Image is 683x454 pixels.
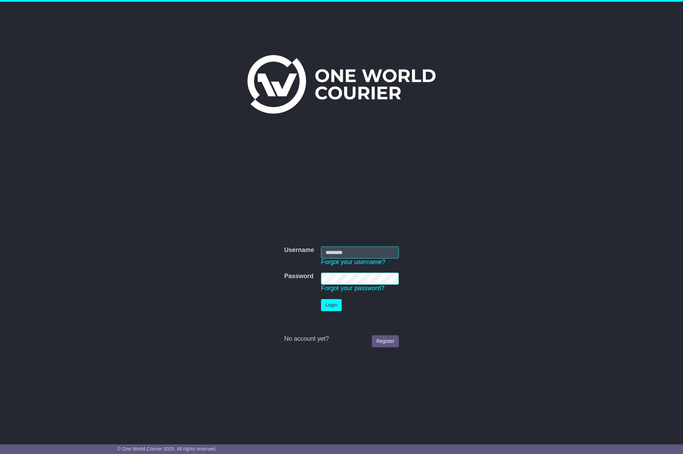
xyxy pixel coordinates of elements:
[372,335,399,347] a: Register
[247,55,435,114] img: One World
[284,335,399,343] div: No account yet?
[321,299,342,311] button: Login
[321,285,384,292] a: Forgot your password?
[321,258,385,265] a: Forgot your username?
[117,446,217,452] span: © One World Courier 2025. All rights reserved.
[284,246,314,254] label: Username
[284,273,313,280] label: Password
